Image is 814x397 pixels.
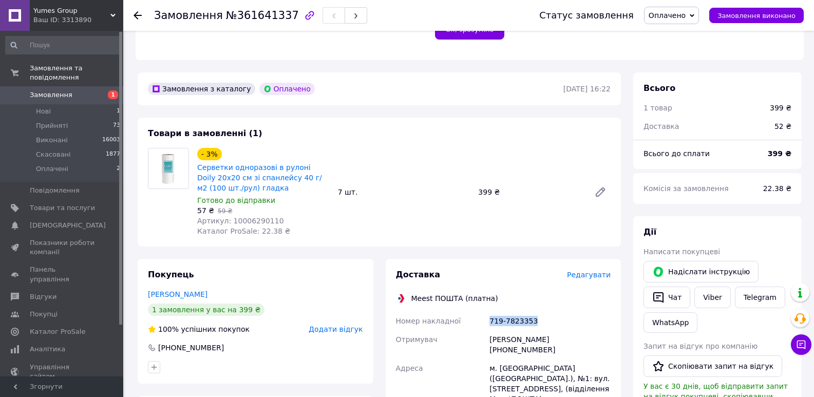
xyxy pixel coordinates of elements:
[643,184,729,193] span: Комісія за замовлення
[33,15,123,25] div: Ваш ID: 3313890
[36,150,71,159] span: Скасовані
[396,364,423,372] span: Адреса
[154,9,223,22] span: Замовлення
[117,164,120,174] span: 2
[148,270,194,279] span: Покупець
[643,342,758,350] span: Запит на відгук про компанію
[259,83,315,95] div: Оплачено
[197,148,222,160] div: - 3%
[197,227,290,235] span: Каталог ProSale: 22.38 ₴
[643,227,656,237] span: Дії
[148,290,207,298] a: [PERSON_NAME]
[334,185,475,199] div: 7 шт.
[106,150,120,159] span: 1877
[30,327,85,336] span: Каталог ProSale
[563,85,611,93] time: [DATE] 16:22
[148,83,255,95] div: Замовлення з каталогу
[643,122,679,130] span: Доставка
[643,248,720,256] span: Написати покупцеві
[197,206,214,215] span: 57 ₴
[30,265,95,283] span: Панель управління
[709,8,804,23] button: Замовлення виконано
[396,317,461,325] span: Номер накладної
[36,136,68,145] span: Виконані
[226,9,299,22] span: №361641337
[643,104,672,112] span: 1 товар
[763,184,791,193] span: 22.38 ₴
[117,107,120,116] span: 1
[36,164,68,174] span: Оплачені
[134,10,142,21] div: Повернутися назад
[649,11,686,20] span: Оплачено
[396,270,441,279] span: Доставка
[197,196,275,204] span: Готово до відправки
[30,345,65,354] span: Аналітика
[643,149,710,158] span: Всього до сплати
[158,325,179,333] span: 100%
[694,287,730,308] a: Viber
[309,325,363,333] span: Додати відгук
[768,149,791,158] b: 399 ₴
[487,312,613,330] div: 719-7823353
[102,136,120,145] span: 16003
[113,121,120,130] span: 73
[768,115,798,138] div: 52 ₴
[643,83,675,93] span: Всього
[148,324,250,334] div: успішних покупок
[33,6,110,15] span: Yumes Group
[148,128,262,138] span: Товари в замовленні (1)
[218,207,232,215] span: 59 ₴
[108,90,118,99] span: 1
[30,221,106,230] span: [DEMOGRAPHIC_DATA]
[474,185,586,199] div: 399 ₴
[30,310,58,319] span: Покупці
[770,103,791,113] div: 399 ₴
[30,90,72,100] span: Замовлення
[791,334,811,355] button: Чат з покупцем
[487,330,613,359] div: [PERSON_NAME] [PHONE_NUMBER]
[148,304,264,316] div: 1 замовлення у вас на 399 ₴
[30,203,95,213] span: Товари та послуги
[409,293,501,304] div: Meest ПОШТА (платна)
[30,292,56,301] span: Відгуки
[197,163,322,192] a: Серветки одноразові в рулоні Doily 20х20 см зі спанлейсу 40 г/м2 (100 шт./рул) гладка
[643,287,690,308] button: Чат
[717,12,796,20] span: Замовлення виконано
[36,107,51,116] span: Нові
[157,343,225,353] div: [PHONE_NUMBER]
[643,312,697,333] a: WhatsApp
[643,261,759,282] button: Надіслати інструкцію
[148,153,188,185] img: Серветки одноразові в рулоні Doily 20х20 см зі спанлейсу 40 г/м2 (100 шт./рул) гладка
[36,121,68,130] span: Прийняті
[396,335,438,344] span: Отримувач
[567,271,611,279] span: Редагувати
[590,182,611,202] a: Редагувати
[735,287,785,308] a: Telegram
[5,36,121,54] input: Пошук
[30,64,123,82] span: Замовлення та повідомлення
[643,355,782,377] button: Скопіювати запит на відгук
[197,217,284,225] span: Артикул: 10006290110
[30,363,95,381] span: Управління сайтом
[30,238,95,257] span: Показники роботи компанії
[30,186,80,195] span: Повідомлення
[539,10,634,21] div: Статус замовлення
